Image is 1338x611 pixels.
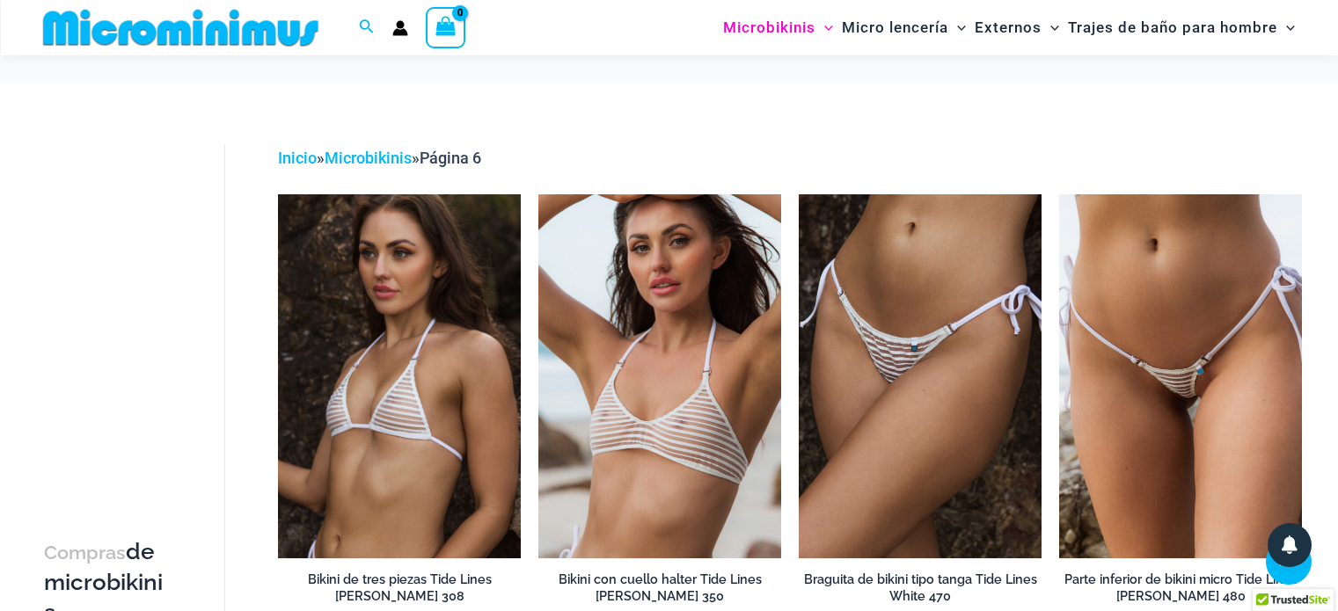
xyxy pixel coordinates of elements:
[842,18,948,36] font: Micro lencería
[1059,194,1302,558] a: Líneas de marea blancas 480 Micro 01Líneas de marea blancas 480 Micro 02Líneas de marea blancas 4...
[1277,5,1295,50] span: Alternar menú
[799,571,1042,611] a: Braguita de bikini tipo tanga Tide Lines White 470
[799,194,1042,558] img: Tanga Tide Lines White 470 01
[317,149,325,167] font: »
[975,18,1042,36] font: Externos
[36,8,325,47] img: MM SHOP LOGO PLANO
[392,20,408,36] a: Enlace del icono de la cuenta
[278,149,317,167] a: Inicio
[1059,571,1302,611] a: Parte inferior de bikini micro Tide Lines [PERSON_NAME] 480
[278,194,521,558] img: Tide Lines White 308 Tri Top 01
[970,5,1064,50] a: ExternosAlternar menúAlternar menú
[1059,194,1302,558] img: Líneas de marea blancas 480 Micro 01
[278,571,521,611] a: Bikini de tres piezas Tide Lines [PERSON_NAME] 308
[1068,18,1277,36] font: Trajes de baño para hombre
[308,571,492,603] font: Bikini de tres piezas Tide Lines [PERSON_NAME] 308
[278,194,521,558] a: Tide Lines White 308 Tri Top 01Tide Lines White 308 Tri Top 480 Micro 04Tide Lines White 308 Tri ...
[538,194,781,558] img: Top Halter Tide Lines Blanco 350 01
[359,17,375,39] a: Enlace del icono de búsqueda
[1064,571,1298,603] font: Parte inferior de bikini micro Tide Lines [PERSON_NAME] 480
[948,5,966,50] span: Alternar menú
[538,194,781,558] a: Top Halter Tide Lines Blanco 350 01Top Halter Tide Lines blanco de 350 g y 480 g microTop Halter ...
[325,149,412,167] a: Microbikinis
[815,5,833,50] span: Alternar menú
[723,18,815,36] font: Microbikinis
[559,571,762,603] font: Bikini con cuello halter Tide Lines [PERSON_NAME] 350
[44,542,126,564] font: Compras
[1042,5,1059,50] span: Alternar menú
[44,131,202,483] iframe: Certificado por TrustedSite
[412,149,420,167] font: »
[804,571,1037,603] font: Braguita de bikini tipo tanga Tide Lines White 470
[799,194,1042,558] a: Tanga Tide Lines White 470 01Tanga Tide Lines White 470 02Tanga Tide Lines White 470 02
[538,571,781,611] a: Bikini con cuello halter Tide Lines [PERSON_NAME] 350
[1064,5,1299,50] a: Trajes de baño para hombreAlternar menúAlternar menú
[716,3,1303,53] nav: Navegación del sitio
[719,5,837,50] a: MicrobikinisAlternar menúAlternar menú
[837,5,970,50] a: Micro lenceríaAlternar menúAlternar menú
[426,7,466,47] a: Ver carrito de compras, vacío
[420,149,481,167] font: Página 6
